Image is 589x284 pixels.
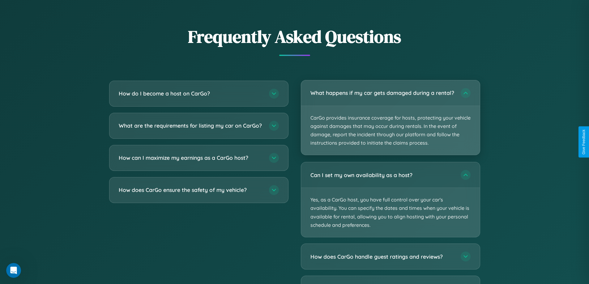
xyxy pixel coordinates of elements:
[119,154,263,162] h3: How can I maximize my earnings as a CarGo host?
[119,90,263,97] h3: How do I become a host on CarGo?
[6,263,21,278] iframe: Intercom live chat
[301,106,480,155] p: CarGo provides insurance coverage for hosts, protecting your vehicle against damages that may occ...
[301,188,480,237] p: Yes, as a CarGo host, you have full control over your car's availability. You can specify the dat...
[119,122,263,129] h3: What are the requirements for listing my car on CarGo?
[310,253,455,261] h3: How does CarGo handle guest ratings and reviews?
[109,25,480,49] h2: Frequently Asked Questions
[582,129,586,155] div: Give Feedback
[119,186,263,194] h3: How does CarGo ensure the safety of my vehicle?
[310,89,455,97] h3: What happens if my car gets damaged during a rental?
[310,171,455,179] h3: Can I set my own availability as a host?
